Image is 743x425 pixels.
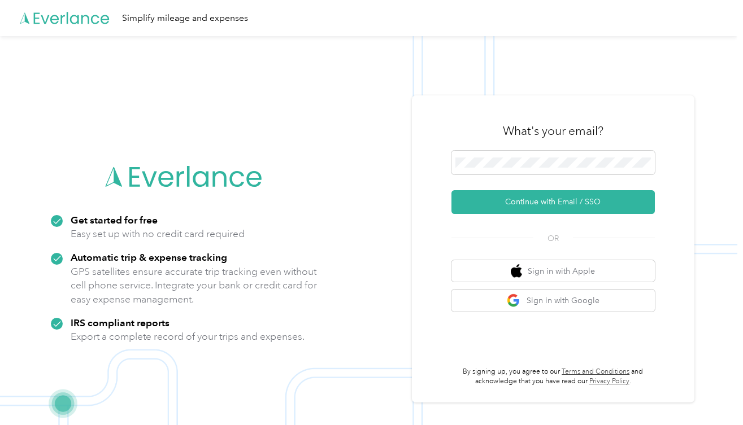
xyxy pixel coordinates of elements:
[451,290,655,312] button: google logoSign in with Google
[533,233,573,244] span: OR
[451,190,655,214] button: Continue with Email / SSO
[589,377,629,385] a: Privacy Policy
[451,367,655,387] p: By signing up, you agree to our and acknowledge that you have read our .
[511,264,522,278] img: apple logo
[562,367,629,376] a: Terms and Conditions
[71,265,318,306] p: GPS satellites ensure accurate trip tracking even without cell phone service. Integrate your bank...
[71,214,158,226] strong: Get started for free
[503,123,603,139] h3: What's your email?
[71,330,305,344] p: Export a complete record of your trips and expenses.
[71,251,227,263] strong: Automatic trip & expense tracking
[71,227,245,241] p: Easy set up with no credit card required
[507,293,521,308] img: google logo
[122,11,248,25] div: Simplify mileage and expenses
[451,260,655,282] button: apple logoSign in with Apple
[71,317,170,328] strong: IRS compliant reports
